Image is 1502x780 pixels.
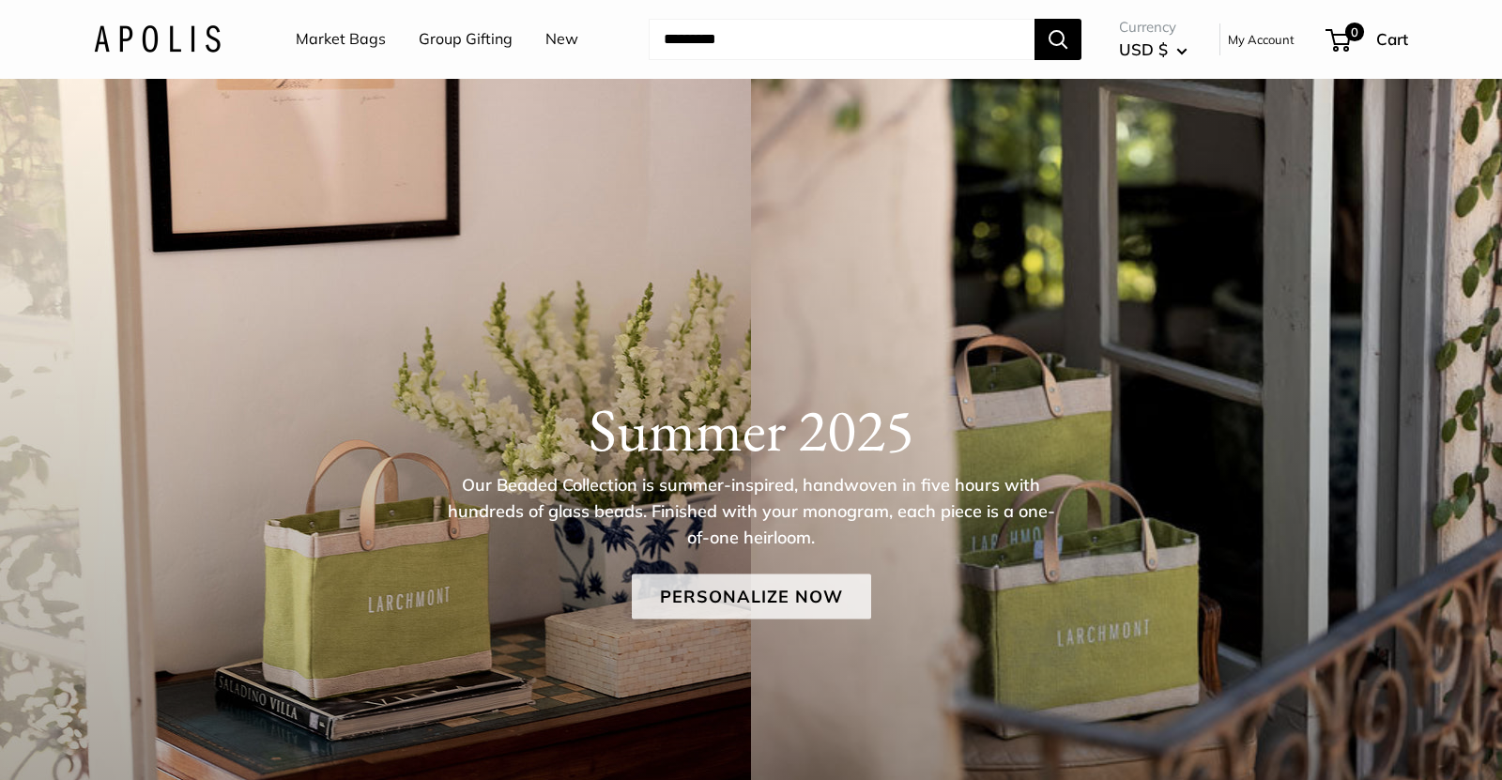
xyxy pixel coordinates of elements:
p: Our Beaded Collection is summer-inspired, handwoven in five hours with hundreds of glass beads. F... [446,472,1056,551]
span: 0 [1345,23,1364,41]
a: New [545,25,578,54]
input: Search... [649,19,1035,60]
a: My Account [1228,28,1295,51]
button: USD $ [1119,35,1188,65]
span: USD $ [1119,39,1168,59]
a: 0 Cart [1327,24,1408,54]
a: Personalize Now [632,574,871,619]
span: Cart [1376,29,1408,49]
span: Currency [1119,14,1188,40]
a: Market Bags [296,25,386,54]
button: Search [1035,19,1081,60]
a: Group Gifting [419,25,513,54]
img: Apolis [94,25,221,53]
h1: Summer 2025 [94,394,1408,466]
